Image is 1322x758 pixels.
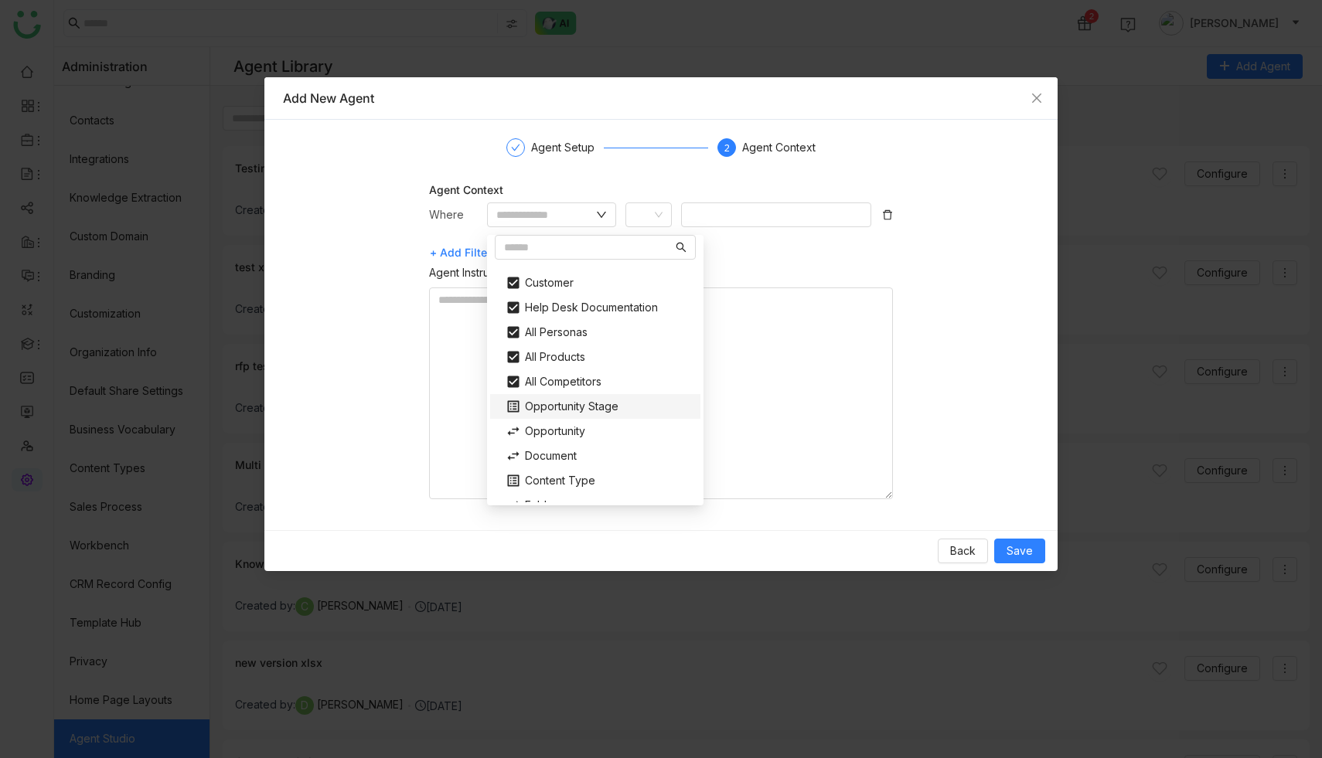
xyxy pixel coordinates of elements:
span: Save [1007,542,1033,559]
button: Save [994,539,1045,563]
div: All Products [496,345,694,369]
div: All Personas [496,320,694,345]
span: Where [429,208,464,221]
div: Agent Context [429,182,893,198]
button: Back [938,539,988,563]
div: Agent Setup [531,138,604,157]
div: Document [496,444,694,468]
nz-tree-node-title: All Products [490,345,700,369]
nz-tree-node-title: Help Desk Documentation [490,295,700,320]
div: Agent Context [742,138,816,157]
button: Close [1016,77,1058,119]
div: Opportunity Stage [496,394,694,419]
div: Customer [496,270,694,295]
label: Agent Instruction [429,264,531,281]
div: All Competitors [496,369,694,394]
nz-tree-node-title: All Personas [490,320,700,345]
nz-tree-node-title: Folder [490,493,700,518]
nz-tree-node-title: Opportunity Stage [490,394,700,419]
span: Back [950,542,976,559]
nz-tree-node-title: All Competitors [490,369,700,394]
nz-tree-node-title: Document [490,444,700,468]
div: Content Type [496,468,694,493]
span: + Add Filter [430,240,491,265]
span: 2 [724,142,730,154]
div: Folder [496,493,694,518]
nz-tree-node-title: Customer [490,270,700,295]
div: Add New Agent [283,90,1039,107]
nz-tree-node-title: Content Type [490,468,700,493]
div: Help Desk Documentation [496,295,694,320]
div: Opportunity [496,419,694,444]
nz-tree-node-title: Opportunity [490,419,700,444]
